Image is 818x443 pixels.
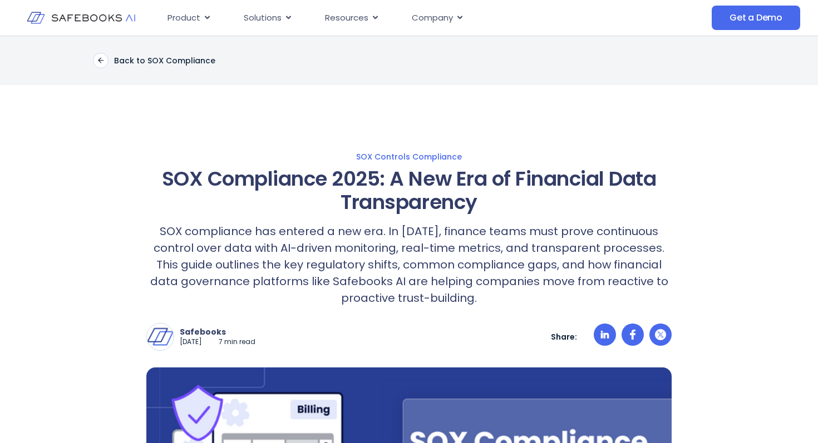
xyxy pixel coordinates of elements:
p: Back to SOX Compliance [114,56,215,66]
a: SOX Controls Compliance [37,152,781,162]
span: Product [167,12,200,24]
a: Back to SOX Compliance [93,53,215,68]
p: Safebooks [180,327,255,337]
span: Solutions [244,12,282,24]
div: Menu Toggle [159,7,623,29]
h1: SOX Compliance 2025: A New Era of Financial Data Transparency [146,167,672,214]
p: 7 min read [219,337,255,347]
p: SOX compliance has entered a new era. In [DATE], finance teams must prove continuous control over... [146,223,672,306]
img: Safebooks [147,323,174,350]
span: Get a Demo [730,12,782,23]
span: Company [412,12,453,24]
nav: Menu [159,7,623,29]
p: Share: [551,332,577,342]
a: Get a Demo [712,6,800,30]
p: [DATE] [180,337,202,347]
span: Resources [325,12,368,24]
